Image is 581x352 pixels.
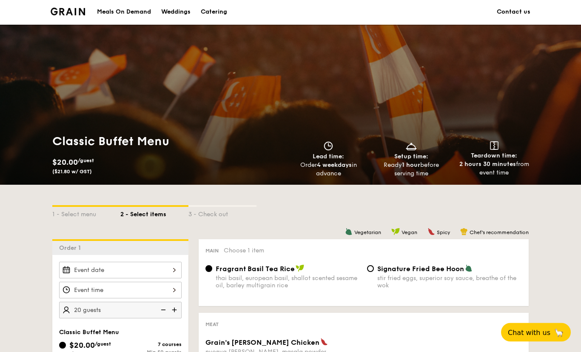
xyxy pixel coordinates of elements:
[501,323,571,342] button: Chat with us🦙
[354,230,381,236] span: Vegetarian
[59,262,182,279] input: Event date
[95,341,111,347] span: /guest
[490,142,498,150] img: icon-teardown.65201eee.svg
[205,339,319,347] span: Grain's [PERSON_NAME] Chicken
[460,228,468,236] img: icon-chef-hat.a58ddaea.svg
[224,247,264,255] span: Choose 1 item
[437,230,450,236] span: Spicy
[296,265,304,272] img: icon-vegan.f8ff3823.svg
[459,161,516,168] strong: 2 hours 30 minutes
[373,161,450,178] div: Ready before serving time
[216,265,295,273] span: Fragrant Basil Tea Rice
[290,161,367,178] div: Order in advance
[322,142,335,151] img: icon-clock.2db775ea.svg
[59,282,182,299] input: Event time
[188,207,256,219] div: 3 - Check out
[59,329,119,336] span: Classic Buffet Menu
[405,142,418,151] img: icon-dish.430c3a2e.svg
[427,228,435,236] img: icon-spicy.37a8142b.svg
[456,160,532,177] div: from event time
[402,162,420,169] strong: 1 hour
[391,228,400,236] img: icon-vegan.f8ff3823.svg
[52,134,287,149] h1: Classic Buffet Menu
[52,158,78,167] span: $20.00
[52,169,92,175] span: ($21.80 w/ GST)
[320,338,328,346] img: icon-spicy.37a8142b.svg
[367,266,374,272] input: Signature Fried Bee Hoonstir fried eggs, superior soy sauce, breathe of the wok
[120,207,188,219] div: 2 - Select items
[205,248,219,254] span: Main
[156,302,169,318] img: icon-reduce.1d2dbef1.svg
[317,162,352,169] strong: 4 weekdays
[313,153,344,160] span: Lead time:
[508,329,550,337] span: Chat with us
[52,207,120,219] div: 1 - Select menu
[345,228,353,236] img: icon-vegetarian.fe4039eb.svg
[59,302,182,319] input: Number of guests
[120,342,182,348] div: 7 courses
[59,245,84,252] span: Order 1
[377,275,522,289] div: stir fried eggs, superior soy sauce, breathe of the wok
[51,8,85,16] img: Grain
[402,230,417,236] span: Vegan
[69,341,95,350] span: $20.00
[169,302,182,318] img: icon-add.58712e84.svg
[78,158,94,164] span: /guest
[471,152,517,160] span: Teardown time:
[394,153,428,160] span: Setup time:
[470,230,529,236] span: Chef's recommendation
[554,328,564,338] span: 🦙
[205,322,219,328] span: Meat
[59,342,66,349] input: $20.00/guest($21.80 w/ GST)7 coursesMin 50 guests
[465,265,473,272] img: icon-vegetarian.fe4039eb.svg
[216,275,360,289] div: thai basil, european basil, shallot scented sesame oil, barley multigrain rice
[51,8,85,16] a: Logotype
[377,265,464,273] span: Signature Fried Bee Hoon
[205,266,212,272] input: Fragrant Basil Tea Ricethai basil, european basil, shallot scented sesame oil, barley multigrain ...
